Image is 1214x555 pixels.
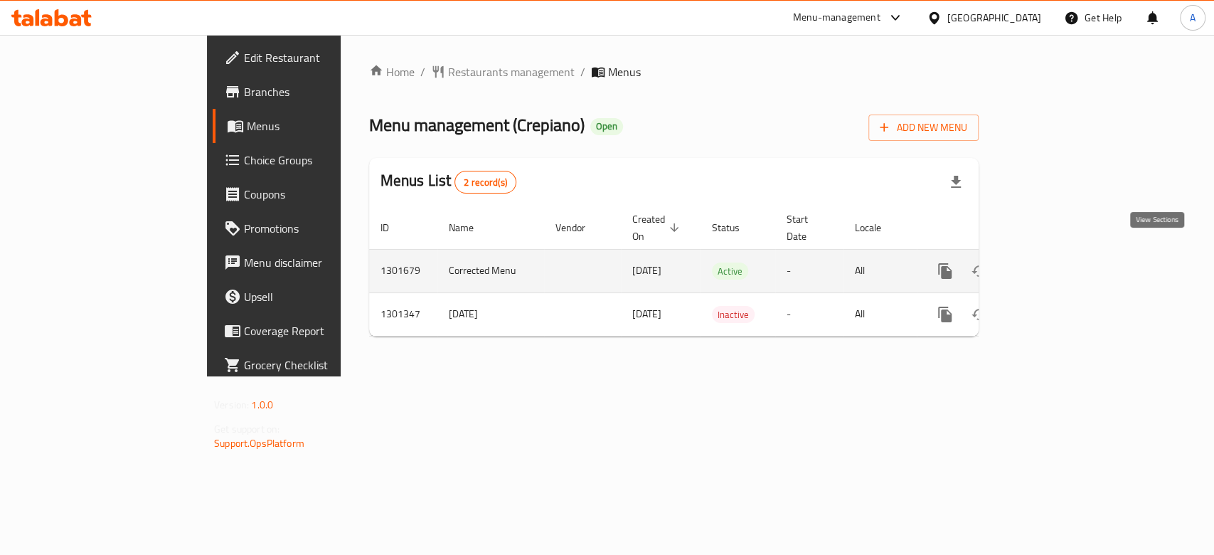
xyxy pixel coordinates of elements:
[213,109,410,143] a: Menus
[917,206,1076,250] th: Actions
[580,63,585,80] li: /
[712,307,755,323] span: Inactive
[455,176,516,189] span: 2 record(s)
[775,292,843,336] td: -
[939,165,973,199] div: Export file
[608,63,641,80] span: Menus
[454,171,516,194] div: Total records count
[632,211,683,245] span: Created On
[590,120,623,132] span: Open
[962,254,996,288] button: Change Status
[555,219,604,236] span: Vendor
[437,292,544,336] td: [DATE]
[843,292,917,336] td: All
[843,249,917,292] td: All
[868,115,979,141] button: Add New Menu
[369,63,979,80] nav: breadcrumb
[213,177,410,211] a: Coupons
[214,396,249,414] span: Version:
[244,83,398,100] span: Branches
[380,219,408,236] span: ID
[244,49,398,66] span: Edit Restaurant
[213,211,410,245] a: Promotions
[214,420,279,438] span: Get support on:
[431,63,575,80] a: Restaurants management
[213,314,410,348] a: Coverage Report
[947,10,1041,26] div: [GEOGRAPHIC_DATA]
[214,434,304,453] a: Support.OpsPlatform
[244,288,398,305] span: Upsell
[244,356,398,374] span: Grocery Checklist
[251,396,273,414] span: 1.0.0
[775,249,843,292] td: -
[213,143,410,177] a: Choice Groups
[213,348,410,382] a: Grocery Checklist
[632,305,661,323] span: [DATE]
[380,170,516,194] h2: Menus List
[962,297,996,332] button: Change Status
[793,9,880,26] div: Menu-management
[244,152,398,169] span: Choice Groups
[448,63,575,80] span: Restaurants management
[1190,10,1196,26] span: A
[244,254,398,271] span: Menu disclaimer
[632,261,661,280] span: [DATE]
[213,41,410,75] a: Edit Restaurant
[590,118,623,135] div: Open
[928,297,962,332] button: more
[712,263,748,280] div: Active
[787,211,826,245] span: Start Date
[244,186,398,203] span: Coupons
[880,119,967,137] span: Add New Menu
[712,219,758,236] span: Status
[213,75,410,109] a: Branches
[449,219,492,236] span: Name
[369,109,585,141] span: Menu management ( Crepiano )
[244,322,398,339] span: Coverage Report
[213,280,410,314] a: Upsell
[213,245,410,280] a: Menu disclaimer
[928,254,962,288] button: more
[369,206,1076,337] table: enhanced table
[244,220,398,237] span: Promotions
[437,249,544,292] td: Corrected Menu
[247,117,398,134] span: Menus
[855,219,900,236] span: Locale
[420,63,425,80] li: /
[712,263,748,280] span: Active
